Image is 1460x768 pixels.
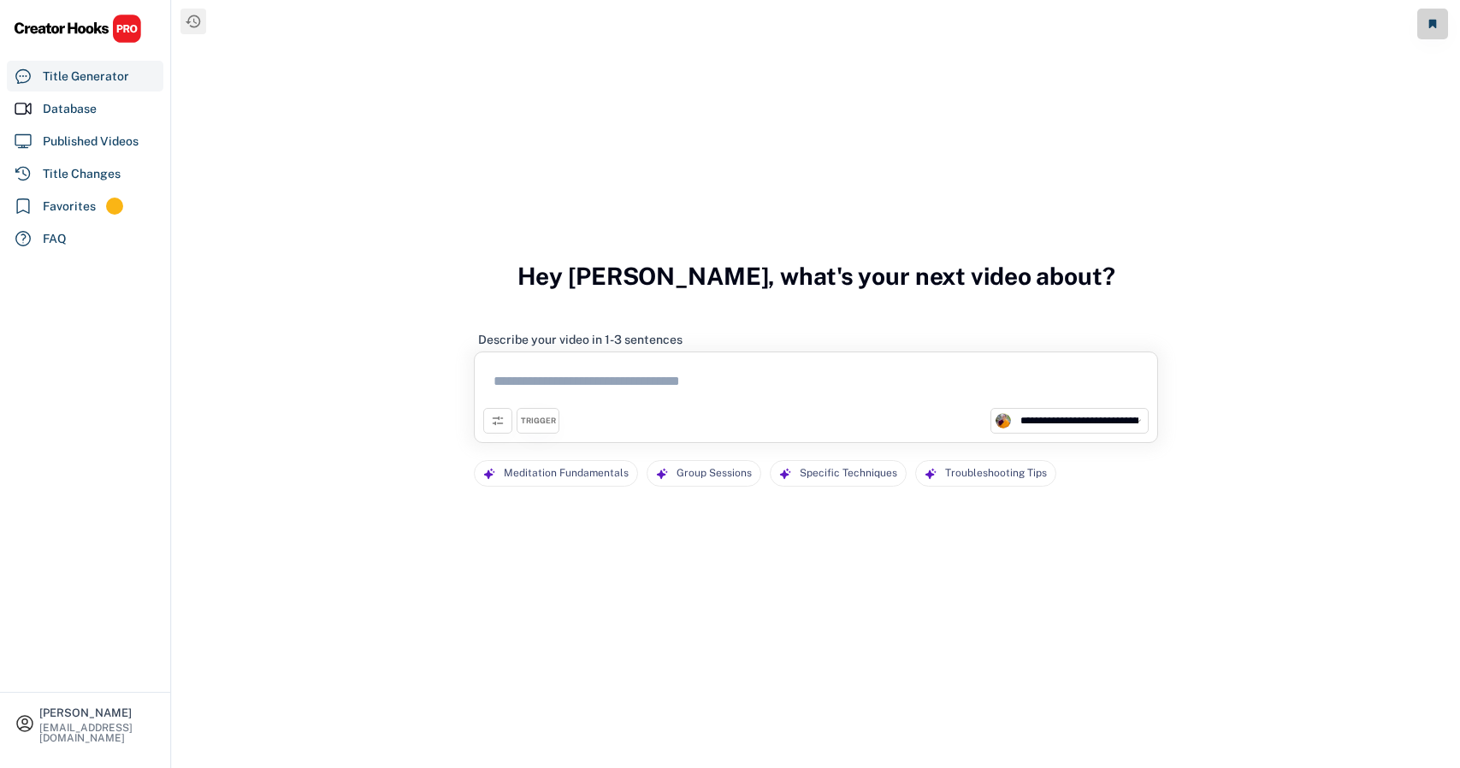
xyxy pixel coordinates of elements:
div: FAQ [43,230,67,248]
div: Favorites [43,198,96,216]
div: Meditation Fundamentals [504,461,629,486]
div: [EMAIL_ADDRESS][DOMAIN_NAME] [39,723,156,743]
div: Database [43,100,97,118]
h3: Hey [PERSON_NAME], what's your next video about? [517,244,1115,309]
div: Title Changes [43,165,121,183]
img: unnamed.jpg [996,413,1011,428]
img: CHPRO%20Logo.svg [14,14,142,44]
div: Describe your video in 1-3 sentences [478,332,683,347]
div: Group Sessions [677,461,752,486]
div: Published Videos [43,133,139,151]
div: [PERSON_NAME] [39,707,156,718]
div: Specific Techniques [800,461,897,486]
div: Troubleshooting Tips [945,461,1047,486]
div: TRIGGER [521,416,556,427]
div: Title Generator [43,68,129,86]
